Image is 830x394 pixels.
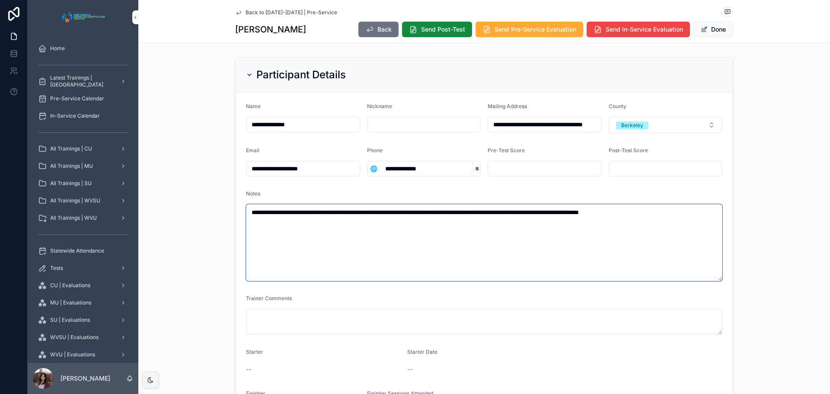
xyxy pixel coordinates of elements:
a: MU | Evaluations [33,295,133,311]
span: CU | Evaluations [50,282,90,289]
span: MU | Evaluations [50,299,91,306]
span: All Trainings | WVU [50,215,97,221]
h2: Participant Details [256,68,346,82]
button: Select Button [609,117,723,133]
span: WVSU | Evaluations [50,334,99,341]
button: Back [358,22,399,37]
a: All Trainings | CU [33,141,133,157]
div: scrollable content [28,35,138,363]
span: Tests [50,265,63,272]
span: SU | Evaluations [50,317,90,324]
span: -- [246,365,251,374]
span: Starter [246,349,263,355]
span: WVU | Evaluations [50,351,95,358]
span: All Trainings | MU [50,163,93,170]
img: App logo [60,10,107,24]
span: Phone [367,147,383,154]
a: Home [33,41,133,56]
span: Notes [246,190,260,197]
span: -- [407,365,412,374]
span: Pre-Test Score [488,147,525,154]
h1: [PERSON_NAME] [235,23,306,35]
a: Latest Trainings | [GEOGRAPHIC_DATA] [33,74,133,89]
a: In-Service Calendar [33,108,133,124]
a: Pre-Service Calendar [33,91,133,106]
span: 🌐 [370,164,377,173]
span: All Trainings | SU [50,180,92,187]
button: Send Post-Test [402,22,472,37]
button: Select Button [367,161,380,176]
a: All Trainings | SU [33,176,133,191]
a: All Trainings | WVU [33,210,133,226]
span: Send In-Service Evaluation [606,25,683,34]
span: Home [50,45,65,52]
span: Latest Trainings | [GEOGRAPHIC_DATA] [50,74,113,88]
span: Back to [DATE]-[DATE] | Pre-Service [246,9,337,16]
a: All Trainings | WVSU [33,193,133,208]
span: Pre-Service Calendar [50,95,104,102]
span: Statewide Attendance [50,247,104,254]
span: County [609,103,626,109]
span: All Trainings | WVSU [50,197,100,204]
a: CU | Evaluations [33,278,133,293]
button: Send In-Service Evaluation [587,22,690,37]
span: Send Pre-Service Evaluation [495,25,576,34]
span: All Trainings | CU [50,145,92,152]
span: Nickname [367,103,392,109]
p: [PERSON_NAME] [61,374,110,383]
span: Post-Test Score [609,147,648,154]
span: Mailing Address [488,103,527,109]
span: Trainer Comments [246,295,292,301]
a: WVSU | Evaluations [33,330,133,345]
a: Statewide Attendance [33,243,133,259]
span: Send Post-Test [421,25,465,34]
a: WVU | Evaluations [33,347,133,362]
a: SU | Evaluations [33,312,133,328]
span: Email [246,147,259,154]
a: Back to [DATE]-[DATE] | Pre-Service [235,9,337,16]
a: Tests [33,260,133,276]
span: Back [377,25,392,34]
div: Berkeley [621,122,643,129]
button: Send Pre-Service Evaluation [476,22,583,37]
span: In-Service Calendar [50,112,100,119]
a: All Trainings | MU [33,158,133,174]
span: Name [246,103,261,109]
span: Starter Date [407,349,437,355]
button: Done [693,22,733,37]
